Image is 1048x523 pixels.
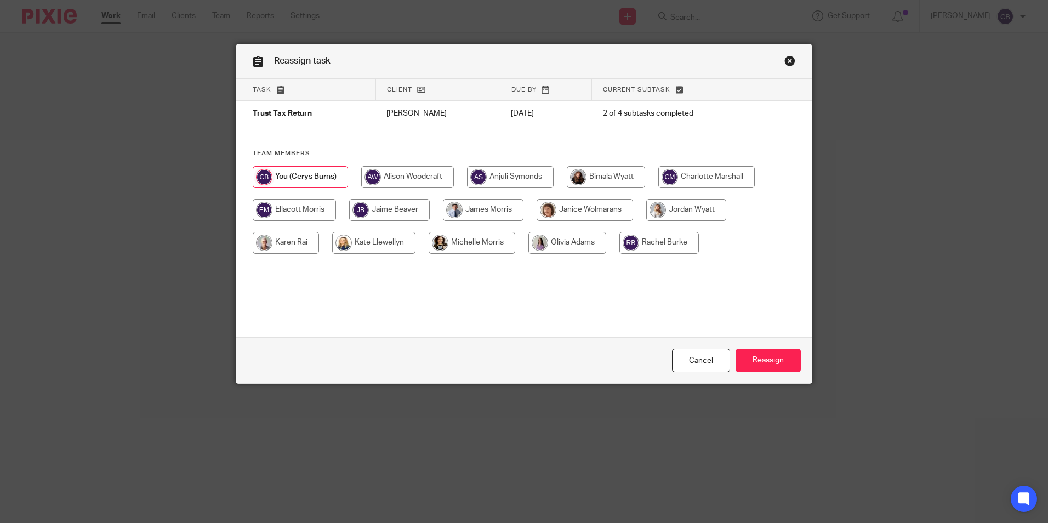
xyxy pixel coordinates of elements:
p: [PERSON_NAME] [386,108,489,119]
span: Due by [511,87,537,93]
span: Trust Tax Return [253,110,312,118]
span: Task [253,87,271,93]
td: 2 of 4 subtasks completed [592,101,762,127]
span: Current subtask [603,87,670,93]
span: Reassign task [274,56,331,65]
a: Close this dialog window [672,349,730,372]
input: Reassign [736,349,801,372]
span: Client [387,87,412,93]
a: Close this dialog window [784,55,795,70]
h4: Team members [253,149,795,158]
p: [DATE] [511,108,581,119]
